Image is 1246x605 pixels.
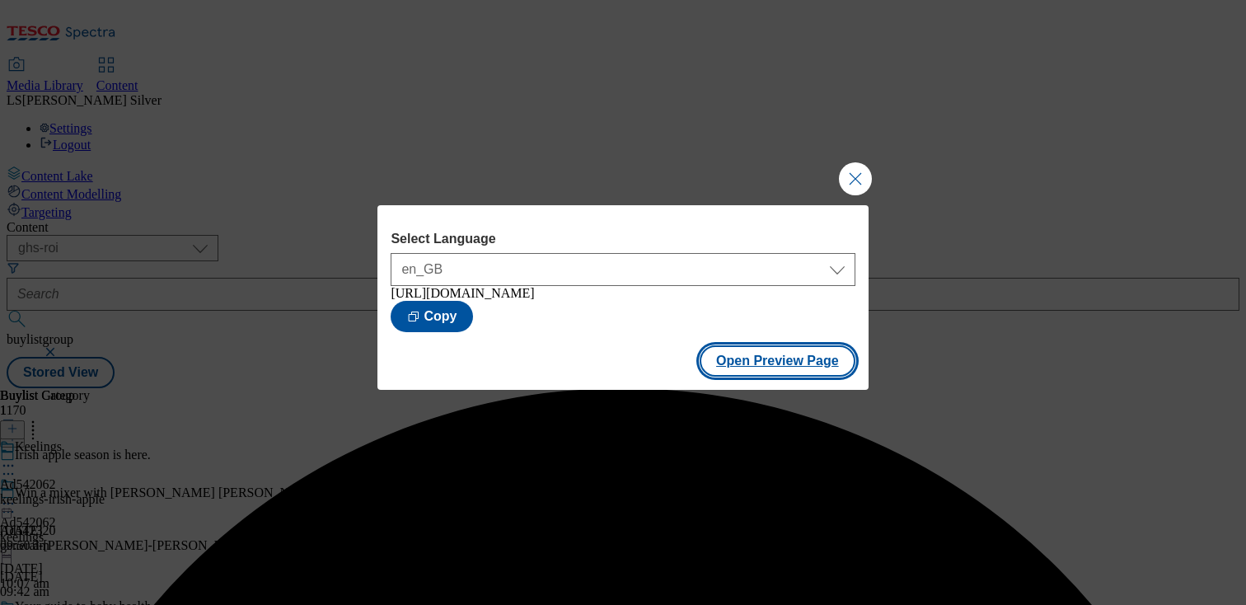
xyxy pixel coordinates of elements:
div: Modal [377,205,868,390]
button: Copy [391,301,473,332]
label: Select Language [391,232,855,246]
button: Close Modal [839,162,872,195]
div: [URL][DOMAIN_NAME] [391,286,855,301]
button: Open Preview Page [700,345,855,377]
